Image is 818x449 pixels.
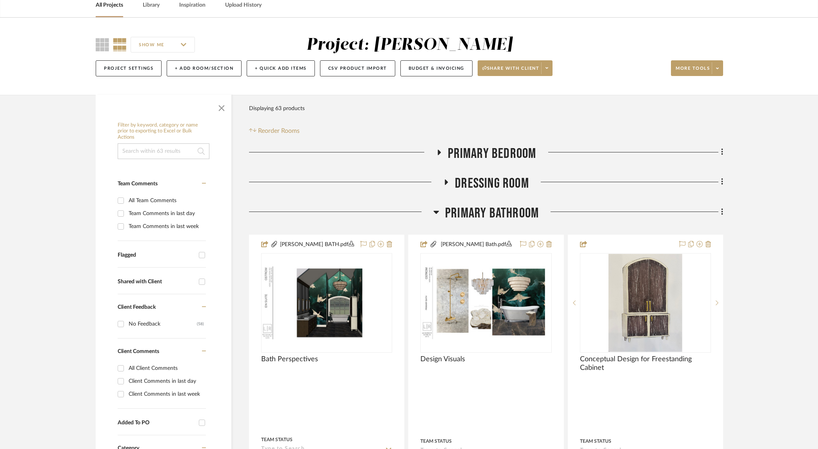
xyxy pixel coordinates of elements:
[118,279,195,285] div: Shared with Client
[676,65,710,77] span: More tools
[478,60,553,76] button: Share with client
[580,253,711,352] div: 0
[249,126,300,136] button: Reorder Rooms
[420,438,452,445] div: Team Status
[482,65,540,77] span: Share with client
[306,37,513,53] div: Project: [PERSON_NAME]
[118,420,195,426] div: Added To PO
[420,355,465,364] span: Design Visuals
[129,207,204,220] div: Team Comments in last day
[129,388,204,400] div: Client Comments in last week
[261,436,293,443] div: Team Status
[129,362,204,375] div: All Client Comments
[445,205,539,222] span: Primary Bathroom
[167,60,242,76] button: + Add Room/Section
[671,60,723,76] button: More tools
[320,60,395,76] button: CSV Product Import
[609,254,682,352] img: Conceptual Design for Freestanding Cabinet
[129,375,204,387] div: Client Comments in last day
[580,355,711,372] span: Conceptual Design for Freestanding Cabinet
[262,253,392,352] div: 0
[437,240,515,249] button: [PERSON_NAME] Bath.pdf
[580,438,611,445] div: Team Status
[448,145,536,162] span: Primary Bedroom
[118,122,209,141] h6: Filter by keyword, category or name prior to exporting to Excel or Bulk Actions
[262,266,391,339] img: Bath Perspectives
[129,318,197,330] div: No Feedback
[118,181,158,186] span: Team Comments
[247,60,315,76] button: + Quick Add Items
[118,252,195,259] div: Flagged
[214,99,229,114] button: Close
[197,318,204,330] div: (58)
[249,101,305,116] div: Displaying 63 products
[400,60,473,76] button: Budget & Invoicing
[118,349,159,354] span: Client Comments
[421,266,551,339] img: Design Visuals
[278,240,356,249] button: [PERSON_NAME] BATH.pdf
[258,126,300,136] span: Reorder Rooms
[455,175,529,192] span: Dressing Room
[421,253,551,352] div: 0
[129,194,204,207] div: All Team Comments
[118,304,156,310] span: Client Feedback
[261,355,318,364] span: Bath Perspectives
[118,143,209,159] input: Search within 63 results
[129,220,204,233] div: Team Comments in last week
[96,60,162,76] button: Project Settings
